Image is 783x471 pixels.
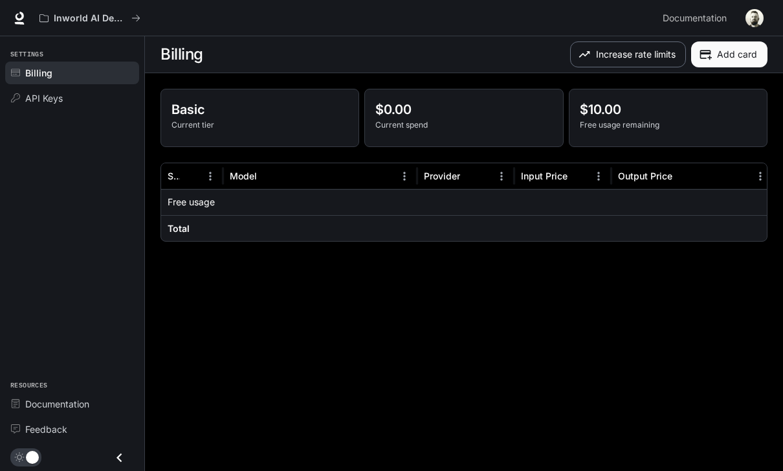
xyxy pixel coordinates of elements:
[168,196,215,209] p: Free usage
[589,167,608,186] button: Menu
[375,119,552,131] p: Current spend
[745,9,764,27] img: User avatar
[424,170,460,181] div: Provider
[26,450,39,464] span: Dark mode toggle
[580,119,756,131] p: Free usage remaining
[25,91,63,105] span: API Keys
[25,397,89,411] span: Documentation
[5,62,139,84] a: Billing
[569,167,588,186] button: Sort
[54,13,126,24] p: Inworld AI Demos
[171,119,348,131] p: Current tier
[461,167,481,186] button: Sort
[181,167,201,186] button: Sort
[618,170,672,181] div: Output Price
[201,167,220,186] button: Menu
[521,170,568,181] div: Input Price
[751,167,770,186] button: Menu
[395,167,414,186] button: Menu
[375,100,552,119] p: $0.00
[171,100,348,119] p: Basic
[580,100,756,119] p: $10.00
[168,222,190,235] h6: Total
[674,167,693,186] button: Sort
[5,393,139,415] a: Documentation
[663,10,727,27] span: Documentation
[105,444,134,471] button: Close drawer
[230,170,257,181] div: Model
[5,418,139,441] a: Feedback
[25,422,67,436] span: Feedback
[34,5,146,31] button: All workspaces
[25,66,52,80] span: Billing
[168,170,180,181] div: Service
[691,41,767,67] button: Add card
[5,87,139,109] a: API Keys
[492,167,511,186] button: Menu
[657,5,736,31] a: Documentation
[160,41,203,67] h1: Billing
[570,41,686,67] button: Increase rate limits
[258,167,278,186] button: Sort
[742,5,767,31] button: User avatar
